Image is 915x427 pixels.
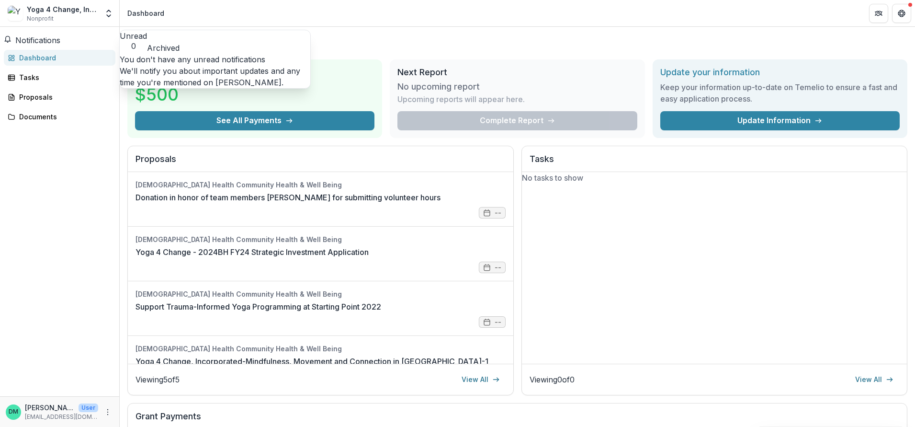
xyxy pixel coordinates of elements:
[892,4,911,23] button: Get Help
[397,81,480,92] h3: No upcoming report
[19,112,108,122] div: Documents
[660,111,900,130] a: Update Information
[102,4,115,23] button: Open entity switcher
[4,89,115,105] a: Proposals
[120,54,310,65] p: You don't have any unread notifications
[136,154,506,172] h2: Proposals
[127,35,907,52] h1: Dashboard
[4,50,115,66] a: Dashboard
[4,109,115,125] a: Documents
[79,404,98,412] p: User
[849,372,899,387] a: View All
[136,356,488,367] a: Yoga 4 Change, Incorporated-Mindfulness, Movement and Connection in [GEOGRAPHIC_DATA]-1
[120,65,310,88] p: We'll notify you about important updates and any time you're mentioned on [PERSON_NAME].
[147,42,180,54] button: Archived
[120,30,147,51] button: Unread
[120,42,147,51] span: 0
[15,35,60,45] span: Notifications
[9,409,18,415] div: Dana Metzger
[102,406,113,418] button: More
[8,6,23,21] img: Yoga 4 Change, Incorporated
[522,172,907,184] p: No tasks to show
[27,14,54,23] span: Nonprofit
[530,154,900,172] h2: Tasks
[19,72,108,82] div: Tasks
[25,413,98,421] p: [EMAIL_ADDRESS][DOMAIN_NAME]
[135,81,207,107] h3: $500
[4,35,60,46] button: Notifications
[27,4,98,14] div: Yoga 4 Change, Incorporated
[660,67,900,78] h2: Update your information
[136,301,381,312] a: Support Trauma-Informed Yoga Programming at Starting Point 2022
[19,53,108,63] div: Dashboard
[135,111,374,130] button: See All Payments
[124,6,168,20] nav: breadcrumb
[136,192,441,203] a: Donation in honor of team members [PERSON_NAME] for submitting volunteer hours
[127,8,164,18] div: Dashboard
[136,374,180,385] p: Viewing 5 of 5
[397,93,525,105] p: Upcoming reports will appear here.
[869,4,888,23] button: Partners
[456,372,506,387] a: View All
[136,246,369,258] a: Yoga 4 Change - 2024BH FY24 Strategic Investment Application
[397,67,637,78] h2: Next Report
[530,374,575,385] p: Viewing 0 of 0
[25,403,75,413] p: [PERSON_NAME]
[19,92,108,102] div: Proposals
[4,69,115,85] a: Tasks
[660,81,900,104] h3: Keep your information up-to-date on Temelio to ensure a fast and easy application process.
